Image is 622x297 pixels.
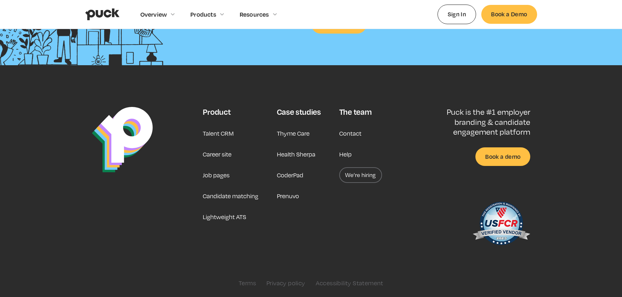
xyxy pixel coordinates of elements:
[140,11,167,18] div: Overview
[438,5,476,24] a: Sign In
[92,107,153,172] img: Puck Logo
[239,279,256,287] a: Terms
[277,146,315,162] a: Health Sherpa
[475,147,530,166] a: Book a demo
[203,209,246,225] a: Lightweight ATS
[316,279,383,287] a: Accessibility Statement
[190,11,216,18] div: Products
[203,188,258,204] a: Candidate matching
[203,167,230,183] a: Job pages
[203,146,231,162] a: Career site
[339,167,382,183] a: We’re hiring
[339,107,372,117] div: The team
[277,167,303,183] a: CoderPad
[481,5,537,23] a: Book a Demo
[266,279,305,287] a: Privacy policy
[277,188,299,204] a: Prenuvo
[203,107,231,117] div: Product
[425,107,530,137] p: Puck is the #1 employer branding & candidate engagement platform
[240,11,269,18] div: Resources
[277,126,310,141] a: Thyme Care
[339,126,361,141] a: Contact
[339,146,352,162] a: Help
[277,107,321,117] div: Case studies
[203,126,234,141] a: Talent CRM
[472,199,530,251] img: US Federal Contractor Registration System for Award Management Verified Vendor Seal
